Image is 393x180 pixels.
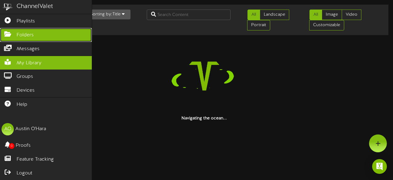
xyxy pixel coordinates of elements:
[17,18,35,25] span: Playlists
[165,37,243,115] img: loading-spinner-5.png
[322,10,342,20] a: Image
[17,46,40,53] span: Messages
[17,2,53,11] div: ChannelValet
[342,10,361,20] a: Video
[17,156,54,163] span: Feature Tracking
[17,32,34,39] span: Folders
[309,20,344,30] a: Customizable
[17,60,41,67] span: My Library
[17,87,35,94] span: Devices
[260,10,289,20] a: Landscape
[181,116,227,121] strong: Navigating the ocean...
[17,73,33,80] span: Groups
[16,142,31,149] span: Proofs
[17,170,32,177] span: Logout
[84,10,130,19] button: Sorting by:Title
[15,126,46,133] div: Austin O'Hara
[372,159,387,174] div: Open Intercom Messenger
[9,143,14,149] span: 0
[2,123,14,135] div: AO
[247,10,260,20] a: All
[247,20,270,30] a: Portrait
[309,10,322,20] a: All
[17,101,27,108] span: Help
[147,10,231,20] input: Search Content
